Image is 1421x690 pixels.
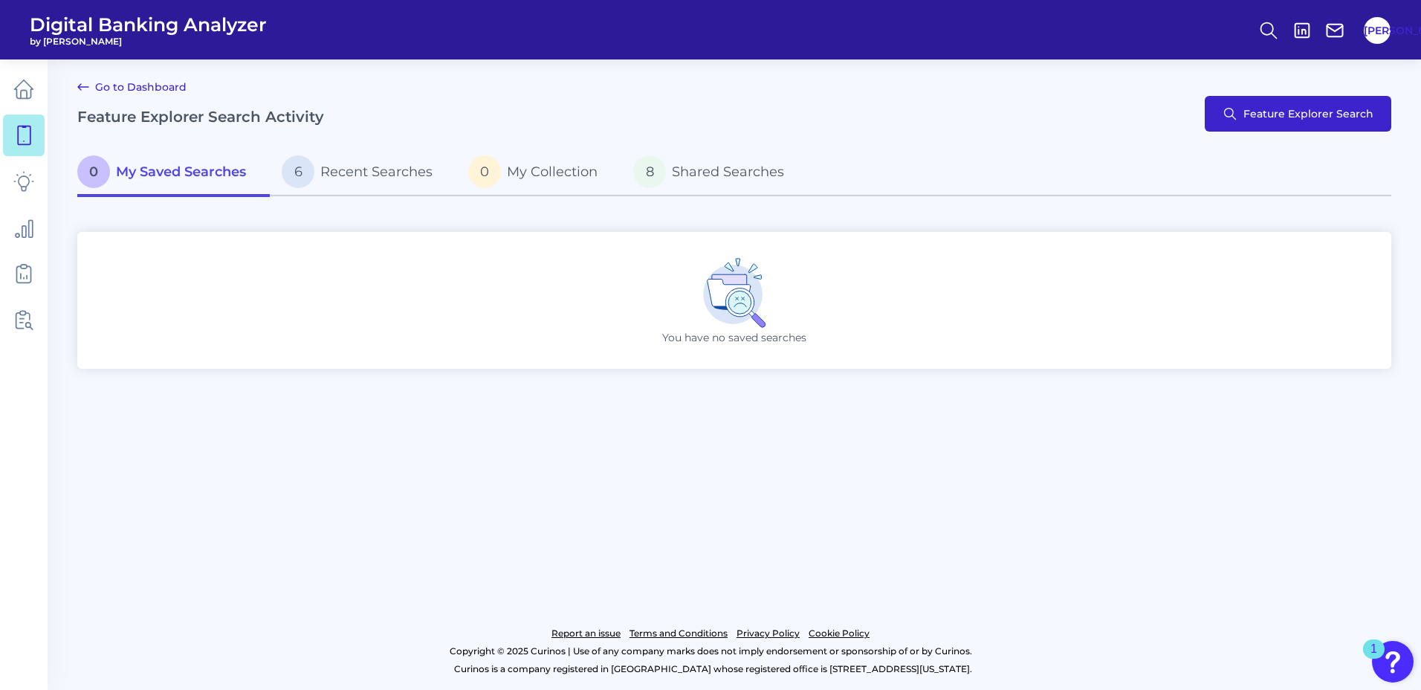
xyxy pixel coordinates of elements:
a: Terms and Conditions [629,625,728,642]
button: Open Resource Center, 1 new notification [1372,641,1414,683]
div: You have no saved searches [77,232,1391,369]
a: 0My Saved Searches [77,149,270,197]
a: Cookie Policy [809,625,870,642]
h2: Feature Explorer Search Activity [77,108,324,126]
a: Privacy Policy [737,625,800,642]
button: Feature Explorer Search [1205,96,1391,132]
a: 8Shared Searches [621,149,808,197]
p: Curinos is a company registered in [GEOGRAPHIC_DATA] whose registered office is [STREET_ADDRESS][... [77,660,1348,678]
span: My Saved Searches [116,164,246,180]
span: 8 [633,155,666,188]
span: Feature Explorer Search [1243,108,1373,120]
span: 6 [282,155,314,188]
span: by [PERSON_NAME] [30,36,267,47]
span: 0 [468,155,501,188]
a: Report an issue [551,625,621,642]
a: 0My Collection [456,149,621,197]
p: Copyright © 2025 Curinos | Use of any company marks does not imply endorsement or sponsorship of ... [73,642,1348,660]
span: Shared Searches [672,164,784,180]
span: My Collection [507,164,598,180]
a: Go to Dashboard [77,78,187,96]
span: 0 [77,155,110,188]
span: Recent Searches [320,164,433,180]
button: [PERSON_NAME] [1364,17,1391,44]
div: 1 [1370,649,1377,668]
span: Digital Banking Analyzer [30,13,267,36]
a: 6Recent Searches [270,149,456,197]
